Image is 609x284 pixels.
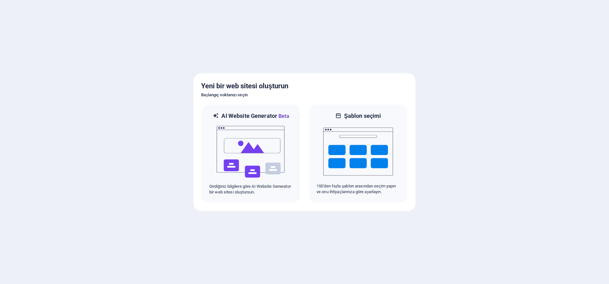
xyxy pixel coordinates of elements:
[201,91,408,99] h6: Başlangıç noktanızı seçin
[308,104,408,203] div: Şablon seçimi150'den fazla şablon arasından seçim yapın ve onu ihtiyaçlarınıza göre ayarlayın.
[209,184,292,195] p: Girdiğiniz bilgilere göre AI Website Generator bir web sitesi oluştursun.
[201,104,301,203] div: AI Website GeneratorBetaaiGirdiğiniz bilgilere göre AI Website Generator bir web sitesi oluştursun.
[216,120,286,184] img: ai
[344,112,381,120] h6: Şablon seçimi
[221,112,289,120] h6: AI Website Generator
[277,113,289,119] span: Beta
[317,183,400,195] p: 150'den fazla şablon arasından seçim yapın ve onu ihtiyaçlarınıza göre ayarlayın.
[201,81,408,91] h5: Yeni bir web sitesi oluşturun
